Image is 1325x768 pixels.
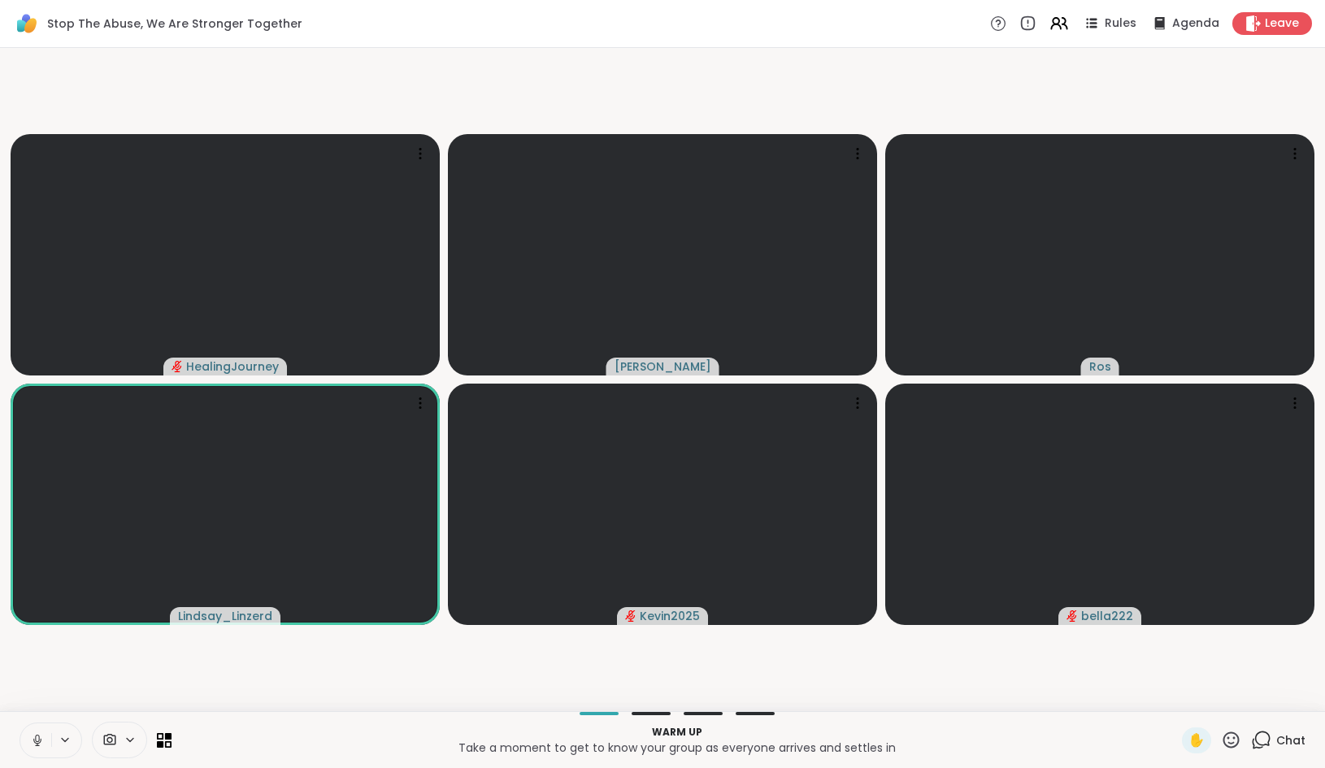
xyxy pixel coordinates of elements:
[1276,732,1305,748] span: Chat
[1089,358,1111,375] span: Ros
[13,10,41,37] img: ShareWell Logomark
[1265,15,1299,32] span: Leave
[181,740,1172,756] p: Take a moment to get to know your group as everyone arrives and settles in
[186,358,279,375] span: HealingJourney
[47,15,302,32] span: Stop The Abuse, We Are Stronger Together
[178,608,272,624] span: Lindsay_Linzerd
[615,358,711,375] span: [PERSON_NAME]
[181,725,1172,740] p: Warm up
[1067,610,1078,622] span: audio-muted
[640,608,700,624] span: Kevin2025
[625,610,636,622] span: audio-muted
[1188,731,1205,750] span: ✋
[1105,15,1136,32] span: Rules
[1081,608,1133,624] span: bella222
[172,361,183,372] span: audio-muted
[1172,15,1219,32] span: Agenda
